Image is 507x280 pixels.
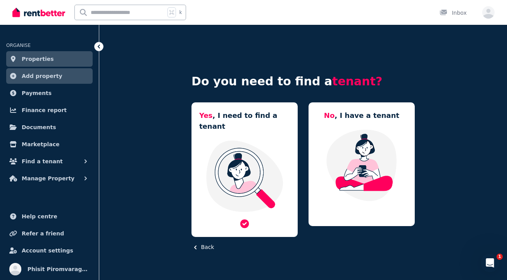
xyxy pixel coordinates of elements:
[324,111,335,119] span: No
[332,74,382,88] span: tenant?
[440,9,467,17] div: Inbox
[22,229,64,238] span: Refer a friend
[6,209,93,224] a: Help centre
[316,129,407,202] img: Manage my property
[324,110,399,121] h5: , I have a tenant
[497,254,503,260] span: 1
[22,140,59,149] span: Marketplace
[179,9,182,16] span: k
[199,110,290,132] h5: , I need to find a tenant
[22,123,56,132] span: Documents
[6,154,93,169] button: Find a tenant
[6,102,93,118] a: Finance report
[199,111,212,119] span: Yes
[22,54,54,64] span: Properties
[6,51,93,67] a: Properties
[6,243,93,258] a: Account settings
[191,243,214,251] button: Back
[22,212,57,221] span: Help centre
[6,43,31,48] span: ORGANISE
[6,226,93,241] a: Refer a friend
[191,74,415,88] h4: Do you need to find a
[22,157,63,166] span: Find a tenant
[28,264,90,274] span: Phisit Piromvaragorn
[22,71,62,81] span: Add property
[12,7,65,18] img: RentBetter
[22,246,73,255] span: Account settings
[6,137,93,152] a: Marketplace
[199,140,290,213] img: I need a tenant
[481,254,499,272] iframe: Intercom live chat
[6,68,93,84] a: Add property
[22,174,74,183] span: Manage Property
[6,85,93,101] a: Payments
[6,171,93,186] button: Manage Property
[22,105,67,115] span: Finance report
[6,119,93,135] a: Documents
[22,88,52,98] span: Payments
